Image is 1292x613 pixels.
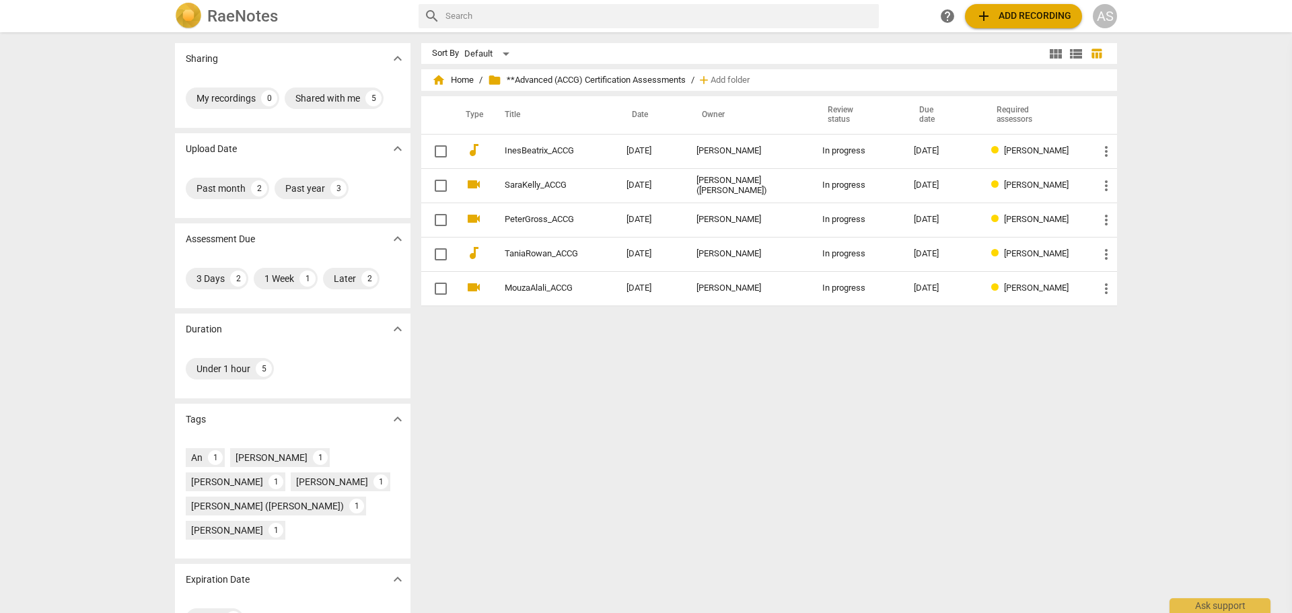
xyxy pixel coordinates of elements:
div: Sort By [432,48,459,59]
div: 0 [261,90,277,106]
span: videocam [466,279,482,295]
div: In progress [822,146,892,156]
button: Show more [388,569,408,589]
input: Search [445,5,873,27]
div: 2 [361,271,378,287]
div: [DATE] [914,146,970,156]
p: Tags [186,412,206,427]
span: Review status: in progress [991,180,1004,190]
span: expand_more [390,571,406,587]
td: [DATE] [616,237,686,271]
span: / [691,75,694,85]
span: add [697,73,711,87]
p: Sharing [186,52,218,66]
a: Help [935,4,960,28]
button: Show more [388,409,408,429]
span: home [432,73,445,87]
a: LogoRaeNotes [175,3,408,30]
div: 1 [373,474,388,489]
span: Add folder [711,75,750,85]
th: Date [616,96,686,134]
span: view_module [1048,46,1064,62]
button: Show more [388,319,408,339]
div: In progress [822,180,892,190]
div: [DATE] [914,180,970,190]
a: InesBeatrix_ACCG [505,146,578,156]
div: 3 Days [196,272,225,285]
p: Expiration Date [186,573,250,587]
span: expand_more [390,50,406,67]
button: Table view [1086,44,1106,64]
th: Review status [812,96,903,134]
div: [PERSON_NAME] [236,451,308,464]
button: List view [1066,44,1086,64]
img: Logo [175,3,202,30]
div: 2 [230,271,246,287]
span: more_vert [1098,143,1114,159]
span: Review status: in progress [991,145,1004,155]
td: [DATE] [616,271,686,305]
div: [DATE] [914,215,970,225]
td: [DATE] [616,134,686,168]
div: Later [334,272,356,285]
div: Under 1 hour [196,362,250,375]
span: view_list [1068,46,1084,62]
p: Assessment Due [186,232,255,246]
td: [DATE] [616,203,686,237]
span: more_vert [1098,281,1114,297]
span: videocam [466,176,482,192]
div: Shared with me [295,92,360,105]
button: Upload [965,4,1082,28]
div: AS [1093,4,1117,28]
div: Default [464,43,514,65]
div: My recordings [196,92,256,105]
span: audiotrack [466,245,482,261]
span: Review status: in progress [991,248,1004,258]
div: Ask support [1170,598,1270,613]
span: [PERSON_NAME] [1004,145,1069,155]
div: Past month [196,182,246,195]
span: / [479,75,482,85]
span: audiotrack [466,142,482,158]
span: table_chart [1090,47,1103,60]
div: [PERSON_NAME] ([PERSON_NAME]) [696,176,801,196]
th: Due date [903,96,980,134]
th: Required assessors [980,96,1087,134]
div: [PERSON_NAME] [191,524,263,537]
th: Owner [686,96,812,134]
span: folder [488,73,501,87]
span: Home [432,73,474,87]
div: 1 [268,523,283,538]
div: 1 [208,450,223,465]
div: 1 Week [264,272,294,285]
div: In progress [822,215,892,225]
div: 5 [365,90,382,106]
span: [PERSON_NAME] [1004,214,1069,224]
div: 1 [313,450,328,465]
h2: RaeNotes [207,7,278,26]
div: 5 [256,361,272,377]
span: videocam [466,211,482,227]
div: 1 [349,499,364,513]
button: Show more [388,229,408,249]
a: PeterGross_ACCG [505,215,578,225]
span: help [939,8,956,24]
span: more_vert [1098,178,1114,194]
a: TaniaRowan_ACCG [505,249,578,259]
button: Tile view [1046,44,1066,64]
div: In progress [822,283,892,293]
div: An [191,451,203,464]
span: Review status: in progress [991,214,1004,224]
span: expand_more [390,141,406,157]
span: [PERSON_NAME] [1004,283,1069,293]
span: expand_more [390,411,406,427]
span: add [976,8,992,24]
div: [PERSON_NAME] [696,249,801,259]
p: Duration [186,322,222,336]
p: Upload Date [186,142,237,156]
div: [DATE] [914,249,970,259]
span: Review status: in progress [991,283,1004,293]
th: Title [489,96,616,134]
div: [PERSON_NAME] [696,146,801,156]
div: In progress [822,249,892,259]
